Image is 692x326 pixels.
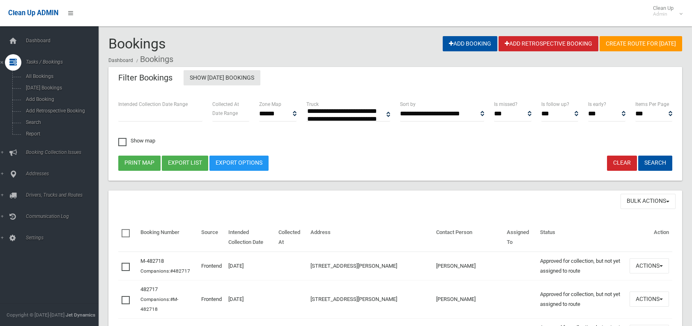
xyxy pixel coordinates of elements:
[7,312,64,318] span: Copyright © [DATE]-[DATE]
[537,252,626,280] td: Approved for collection, but not yet assigned to route
[310,296,397,302] a: [STREET_ADDRESS][PERSON_NAME]
[621,194,676,209] button: Bulk Actions
[137,223,198,252] th: Booking Number
[198,252,225,280] td: Frontend
[306,100,319,109] label: Truck
[23,85,98,91] span: [DATE] Bookings
[225,252,275,280] td: [DATE]
[23,235,105,241] span: Settings
[499,36,598,51] a: Add Retrospective Booking
[184,70,260,85] a: Show [DATE] Bookings
[108,57,133,63] a: Dashboard
[140,258,164,264] a: M-482718
[23,59,105,65] span: Tasks / Bookings
[23,96,98,102] span: Add Booking
[170,268,190,274] a: #482717
[140,286,158,292] a: 482717
[433,252,503,280] td: [PERSON_NAME]
[630,258,669,273] button: Actions
[23,108,98,114] span: Add Retrospective Booking
[23,38,105,44] span: Dashboard
[630,292,669,307] button: Actions
[443,36,497,51] a: Add Booking
[537,280,626,318] td: Approved for collection, but not yet assigned to route
[23,149,105,155] span: Booking Collection Issues
[638,156,672,171] button: Search
[8,9,58,17] span: Clean Up ADMIN
[140,296,178,312] a: #M-482718
[653,11,674,17] small: Admin
[198,223,225,252] th: Source
[626,223,672,252] th: Action
[225,223,275,252] th: Intended Collection Date
[108,35,166,52] span: Bookings
[225,280,275,318] td: [DATE]
[310,263,397,269] a: [STREET_ADDRESS][PERSON_NAME]
[600,36,682,51] a: Create route for [DATE]
[118,138,155,143] span: Show map
[23,214,105,219] span: Communication Log
[108,70,182,86] header: Filter Bookings
[23,119,98,125] span: Search
[140,296,178,312] small: Companions:
[198,280,225,318] td: Frontend
[209,156,269,171] a: Export Options
[23,171,105,177] span: Addresses
[140,268,191,274] small: Companions:
[23,192,105,198] span: Drivers, Trucks and Routes
[275,223,308,252] th: Collected At
[503,223,536,252] th: Assigned To
[649,5,682,17] span: Clean Up
[607,156,637,171] a: Clear
[433,223,503,252] th: Contact Person
[537,223,626,252] th: Status
[118,156,161,171] button: Print map
[307,223,433,252] th: Address
[134,52,173,67] li: Bookings
[66,312,95,318] strong: Jet Dynamics
[162,156,208,171] button: Export list
[23,131,98,137] span: Report
[23,73,98,79] span: All Bookings
[433,280,503,318] td: [PERSON_NAME]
